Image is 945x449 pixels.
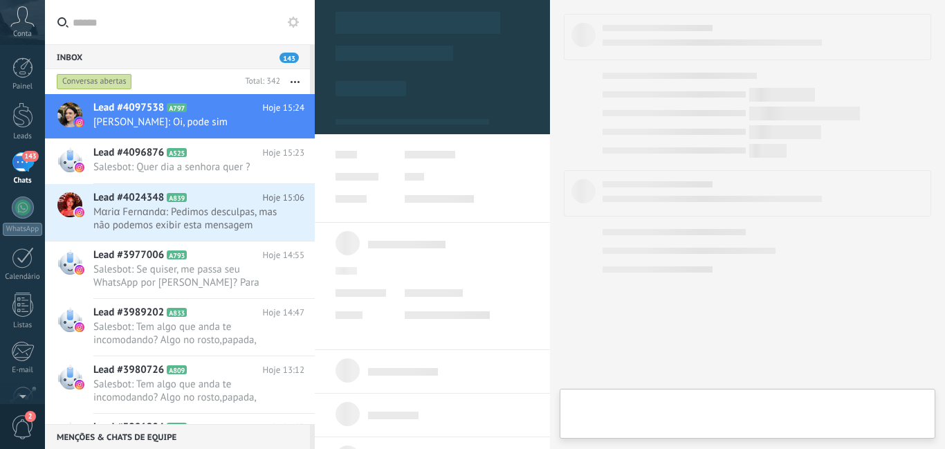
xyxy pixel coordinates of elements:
div: E-mail [3,366,43,375]
div: Menções & Chats de equipe [45,424,310,449]
span: Hoje 14:55 [263,248,304,262]
div: Chats [3,176,43,185]
span: Salesbot: Quer dia a senhora quer ? [93,161,278,174]
a: Lead #4096876 A525 Hoje 15:23 Salesbot: Quer dia a senhora quer ? [45,139,315,183]
a: Lead #3989202 A833 Hoje 14:47 Salesbot: Tem algo que anda te incomodando? Algo no rosto,papada, c... [45,299,315,356]
span: Lead #4024348 [93,191,164,205]
span: Hoje 14:47 [263,306,304,320]
a: Lead #3980726 A809 Hoje 13:12 Salesbot: Tem algo que anda te incomodando? Algo no rosto,papada, c... [45,356,315,413]
span: Lead #3989202 [93,306,164,320]
span: A525 [167,148,187,157]
span: A809 [167,365,187,374]
span: Salesbot: Tem algo que anda te incomodando? Algo no rosto,papada, contorno, bigode chinês, lábios... [93,378,278,404]
a: Lead #4097538 A797 Hoje 15:24 [PERSON_NAME]: Oi, pode sim [45,94,315,138]
div: Calendário [3,273,43,282]
span: 143 [22,151,38,162]
span: Lead #3980726 [93,363,164,377]
div: WhatsApp [3,223,42,236]
span: [PERSON_NAME]: Oi, pode sim [93,116,278,129]
span: Lead #4097538 [93,101,164,115]
a: Lead #4024348 A839 Hoje 15:06 Mαriα Fernαndα: Pedimos desculpas, mas não podemos exibir esta mens... [45,184,315,241]
span: A797 [167,103,187,112]
span: Hoje 15:06 [263,191,304,205]
img: instagram.svg [75,118,84,127]
span: 2 [25,411,36,422]
span: A802 [167,423,187,432]
img: instagram.svg [75,322,84,332]
span: Lead #4096876 [93,146,164,160]
span: 143 [279,53,299,63]
div: Conversas abertas [57,73,132,90]
a: Lead #3977006 A793 Hoje 14:55 Salesbot: Se quiser, me passa seu WhatsApp por [PERSON_NAME]? Para ... [45,241,315,298]
span: Salesbot: Se quiser, me passa seu WhatsApp por [PERSON_NAME]? Para quando você precisar, tiver in... [93,263,278,289]
span: Hoje 15:24 [263,101,304,115]
span: A793 [167,250,187,259]
span: Hoje 13:12 [263,363,304,377]
img: instagram.svg [75,380,84,390]
span: Salesbot: Tem algo que anda te incomodando? Algo no rosto,papada, contorno, bigode chinês, lábios... [93,320,278,347]
div: Listas [3,321,43,330]
span: Lead #3977006 [93,248,164,262]
span: Hoje 15:23 [263,146,304,160]
div: Inbox [45,44,310,69]
div: Leads [3,132,43,141]
span: Conta [13,30,32,39]
div: Painel [3,82,43,91]
span: A833 [167,308,187,317]
img: instagram.svg [75,265,84,275]
div: Total: 342 [239,75,280,89]
span: A839 [167,193,187,202]
img: instagram.svg [75,163,84,172]
span: Lead #3981904 [93,421,164,434]
span: Hoje 13:12 [263,421,304,434]
span: Mαriα Fernαndα: Pedimos desculpas, mas não podemos exibir esta mensagem devido a restrições do In... [93,205,278,232]
img: instagram.svg [75,208,84,217]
